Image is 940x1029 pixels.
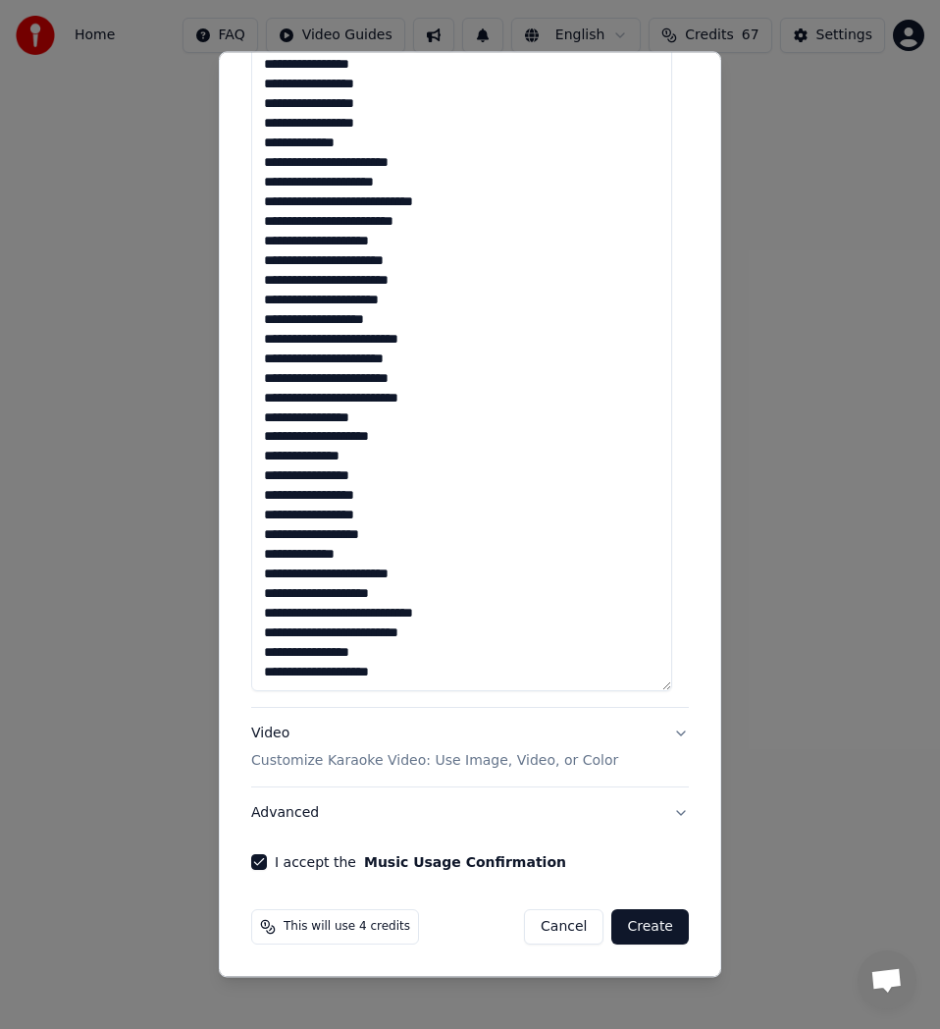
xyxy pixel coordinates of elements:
[275,855,566,869] label: I accept the
[251,787,689,839] button: Advanced
[364,855,566,869] button: I accept the
[611,909,689,945] button: Create
[284,919,410,935] span: This will use 4 credits
[524,909,603,945] button: Cancel
[251,708,689,786] button: VideoCustomize Karaoke Video: Use Image, Video, or Color
[251,751,618,771] p: Customize Karaoke Video: Use Image, Video, or Color
[251,724,618,771] div: Video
